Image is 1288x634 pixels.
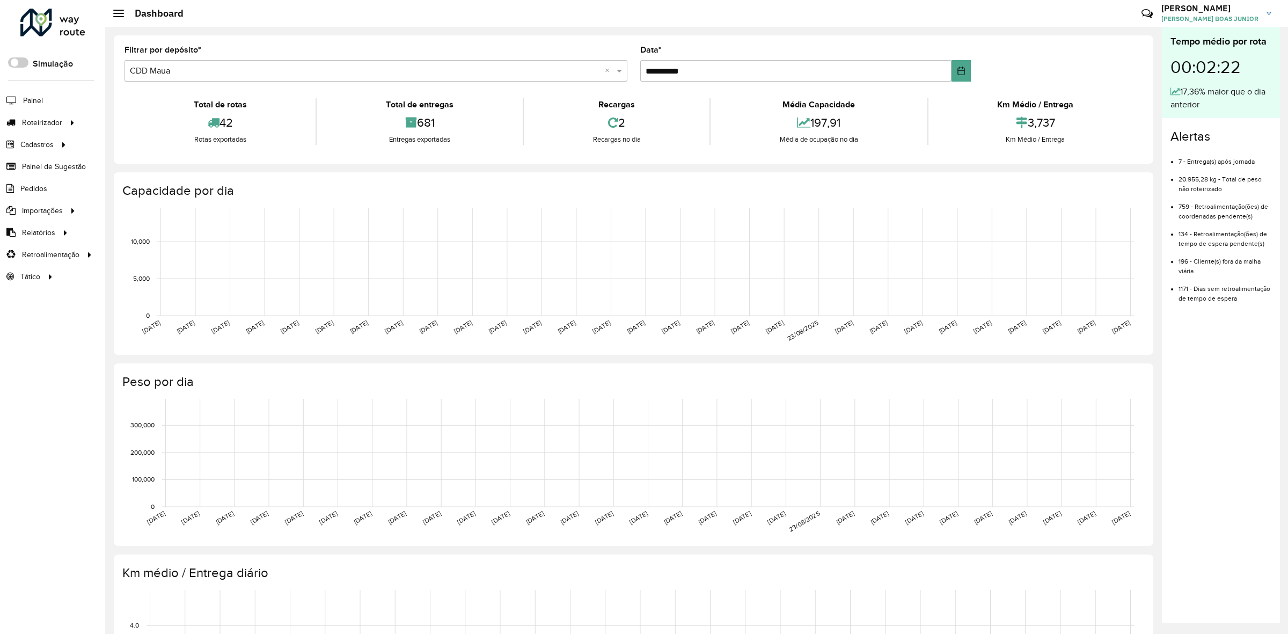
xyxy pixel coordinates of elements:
text: [DATE] [591,319,612,334]
text: [DATE] [764,319,785,334]
text: [DATE] [487,319,508,334]
text: [DATE] [215,510,235,526]
text: [DATE] [559,510,580,526]
li: 134 - Retroalimentação(ões) de tempo de espera pendente(s) [1179,221,1271,249]
text: [DATE] [973,510,993,526]
div: Km Médio / Entrega [931,134,1140,145]
li: 20.955,28 kg - Total de peso não roteirizado [1179,166,1271,194]
div: Média Capacidade [713,98,924,111]
text: [DATE] [628,510,649,526]
text: [DATE] [697,510,718,526]
div: 00:02:22 [1170,49,1271,85]
text: [DATE] [1007,319,1027,334]
text: [DATE] [695,319,715,334]
text: [DATE] [314,319,334,334]
div: Km Médio / Entrega [931,98,1140,111]
text: 100,000 [132,476,155,483]
text: [DATE] [175,319,196,334]
text: [DATE] [387,510,407,526]
text: [DATE] [1077,510,1097,526]
h4: Km médio / Entrega diário [122,565,1143,581]
label: Data [640,43,662,56]
text: 23/08/2025 [786,319,819,342]
div: Rotas exportadas [127,134,313,145]
text: [DATE] [146,510,166,526]
text: [DATE] [663,510,683,526]
text: [DATE] [1111,510,1131,526]
div: Recargas no dia [526,134,707,145]
h4: Alertas [1170,129,1271,144]
span: Relatórios [22,227,55,238]
text: 10,000 [131,238,150,245]
text: [DATE] [491,510,511,526]
div: Média de ocupação no dia [713,134,924,145]
text: [DATE] [903,319,924,334]
text: [DATE] [868,319,889,334]
text: [DATE] [972,319,993,334]
text: [DATE] [834,319,854,334]
span: Retroalimentação [22,249,79,260]
span: Roteirizador [22,117,62,128]
text: [DATE] [1007,510,1028,526]
h4: Peso por dia [122,374,1143,390]
text: [DATE] [730,319,750,334]
text: [DATE] [938,319,958,334]
div: 42 [127,111,313,134]
text: [DATE] [422,510,442,526]
text: [DATE] [245,319,265,334]
text: 0 [146,312,150,319]
text: [DATE] [349,319,369,334]
text: 200,000 [130,449,155,456]
li: 759 - Retroalimentação(ões) de coordenadas pendente(s) [1179,194,1271,221]
span: Importações [22,205,63,216]
span: Clear all [605,64,614,77]
div: Recargas [526,98,707,111]
span: Painel de Sugestão [22,161,86,172]
button: Choose Date [952,60,970,82]
div: Total de rotas [127,98,313,111]
text: [DATE] [835,510,855,526]
text: [DATE] [353,510,373,526]
text: [DATE] [1076,319,1096,334]
h4: Capacidade por dia [122,183,1143,199]
li: 196 - Cliente(s) fora da malha viária [1179,249,1271,276]
div: 681 [319,111,519,134]
text: [DATE] [525,510,545,526]
div: 197,91 [713,111,924,134]
text: [DATE] [1042,319,1062,334]
text: [DATE] [626,319,646,334]
text: [DATE] [1042,510,1062,526]
text: [DATE] [418,319,438,334]
text: [DATE] [766,510,787,526]
li: 7 - Entrega(s) após jornada [1179,149,1271,166]
div: 17,36% maior que o dia anterior [1170,85,1271,111]
text: 5,000 [133,275,150,282]
text: [DATE] [1111,319,1131,334]
text: [DATE] [180,510,201,526]
text: [DATE] [280,319,300,334]
div: Tempo médio por rota [1170,34,1271,49]
text: 0 [151,503,155,510]
text: 300,000 [130,421,155,428]
text: [DATE] [904,510,925,526]
text: [DATE] [594,510,614,526]
label: Filtrar por depósito [125,43,201,56]
span: Tático [20,271,40,282]
div: Total de entregas [319,98,519,111]
text: [DATE] [453,319,473,334]
li: 1171 - Dias sem retroalimentação de tempo de espera [1179,276,1271,303]
text: [DATE] [318,510,339,526]
text: [DATE] [939,510,959,526]
text: [DATE] [210,319,231,334]
label: Simulação [33,57,73,70]
text: 4.0 [130,622,139,629]
text: [DATE] [557,319,577,334]
div: Entregas exportadas [319,134,519,145]
span: Pedidos [20,183,47,194]
text: [DATE] [249,510,269,526]
h2: Dashboard [124,8,184,19]
text: [DATE] [141,319,162,334]
text: [DATE] [522,319,543,334]
span: Painel [23,95,43,106]
h3: [PERSON_NAME] [1161,3,1258,13]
